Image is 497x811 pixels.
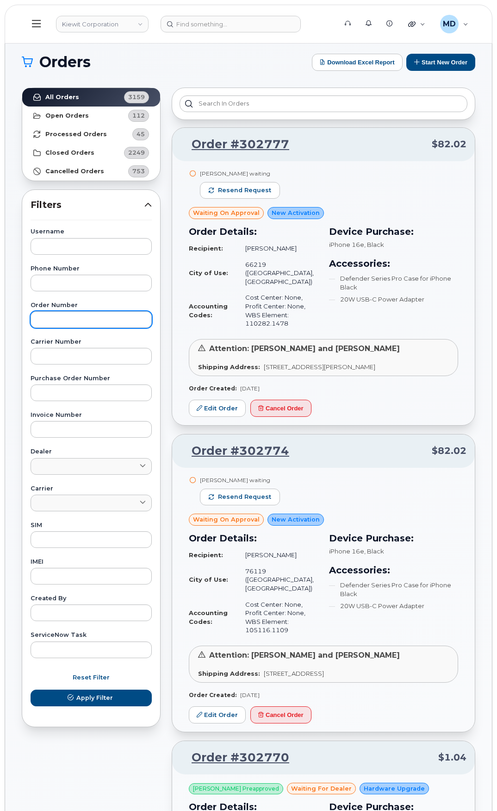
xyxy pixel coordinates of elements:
[250,706,311,723] button: Cancel Order
[31,486,152,492] label: Carrier
[189,302,228,319] strong: Accounting Codes:
[237,257,318,290] td: 66219 ([GEOGRAPHIC_DATA], [GEOGRAPHIC_DATA])
[180,749,289,766] a: Order #302770
[272,208,320,217] span: New Activation
[329,274,458,291] li: Defender Series Pro Case for iPhone Black
[193,515,260,524] span: Waiting On Approval
[329,241,364,248] span: iPhone 16e
[189,692,236,698] strong: Order Created:
[209,651,400,660] span: Attention: [PERSON_NAME] and [PERSON_NAME]
[329,295,458,304] li: 20W USB-C Power Adapter
[240,692,260,698] span: [DATE]
[457,771,490,804] iframe: Messenger Launcher
[329,257,458,270] h3: Accessories:
[240,385,260,392] span: [DATE]
[329,563,458,577] h3: Accessories:
[189,609,228,625] strong: Accounting Codes:
[45,131,107,138] strong: Processed Orders
[132,167,145,176] span: 753
[31,632,152,638] label: ServiceNow Task
[237,289,318,331] td: Cost Center: None, Profit Center: None, WBS Element: 110282.1478
[189,400,246,417] a: Edit Order
[432,444,466,458] span: $82.02
[31,266,152,272] label: Phone Number
[198,363,260,371] strong: Shipping Address:
[31,229,152,235] label: Username
[22,107,160,125] a: Open Orders112
[193,208,260,217] span: Waiting On Approval
[31,559,152,565] label: IMEI
[22,88,160,107] a: All Orders3159
[200,182,280,199] button: Resend request
[31,376,152,382] label: Purchase Order Number
[189,225,318,239] h3: Order Details:
[132,111,145,120] span: 112
[31,339,152,345] label: Carrier Number
[189,269,228,277] strong: City of Use:
[329,602,458,610] li: 20W USB-C Power Adapter
[45,168,104,175] strong: Cancelled Orders
[180,95,467,112] input: Search in orders
[200,476,280,484] div: [PERSON_NAME] waiting
[291,784,352,793] span: waiting for dealer
[237,597,318,638] td: Cost Center: None, Profit Center: None, WBS Element: 105116.1109
[312,54,403,71] button: Download Excel Report
[39,55,91,69] span: Orders
[189,385,236,392] strong: Order Created:
[180,443,289,459] a: Order #302774
[45,94,79,101] strong: All Orders
[189,551,223,559] strong: Recipient:
[329,225,458,239] h3: Device Purchase:
[264,670,324,677] span: [STREET_ADDRESS]
[218,186,271,195] span: Resend request
[31,412,152,418] label: Invoice Number
[189,245,223,252] strong: Recipient:
[329,547,364,555] span: iPhone 16e
[193,785,279,793] span: [PERSON_NAME] Preapproved
[364,241,384,248] span: , Black
[128,148,145,157] span: 2249
[264,363,375,371] span: [STREET_ADDRESS][PERSON_NAME]
[272,515,320,524] span: New Activation
[237,563,318,597] td: 76119 ([GEOGRAPHIC_DATA], [GEOGRAPHIC_DATA])
[237,240,318,257] td: [PERSON_NAME]
[189,531,318,545] h3: Order Details:
[198,670,260,677] strong: Shipping Address:
[31,669,152,686] button: Reset Filter
[189,706,246,723] a: Edit Order
[180,136,289,153] a: Order #302777
[45,149,94,157] strong: Closed Orders
[22,125,160,144] a: Processed Orders45
[45,112,89,119] strong: Open Orders
[22,144,160,162] a: Closed Orders2249
[364,547,384,555] span: , Black
[31,449,152,455] label: Dealer
[137,130,145,138] span: 45
[438,751,466,764] span: $1.04
[31,302,152,308] label: Order Number
[209,344,400,353] span: Attention: [PERSON_NAME] and [PERSON_NAME]
[218,493,271,501] span: Resend request
[432,138,466,151] span: $82.02
[128,93,145,101] span: 3159
[76,693,113,702] span: Apply Filter
[250,400,311,417] button: Cancel Order
[406,54,475,71] button: Start New Order
[329,581,458,598] li: Defender Series Pro Case for iPhone Black
[31,690,152,706] button: Apply Filter
[31,198,144,212] span: Filters
[364,784,425,793] span: Hardware Upgrade
[31,596,152,602] label: Created By
[31,522,152,528] label: SIM
[73,673,110,682] span: Reset Filter
[200,489,280,505] button: Resend request
[329,531,458,545] h3: Device Purchase:
[237,547,318,563] td: [PERSON_NAME]
[22,162,160,181] a: Cancelled Orders753
[189,576,228,583] strong: City of Use:
[200,170,280,177] div: [PERSON_NAME] waiting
